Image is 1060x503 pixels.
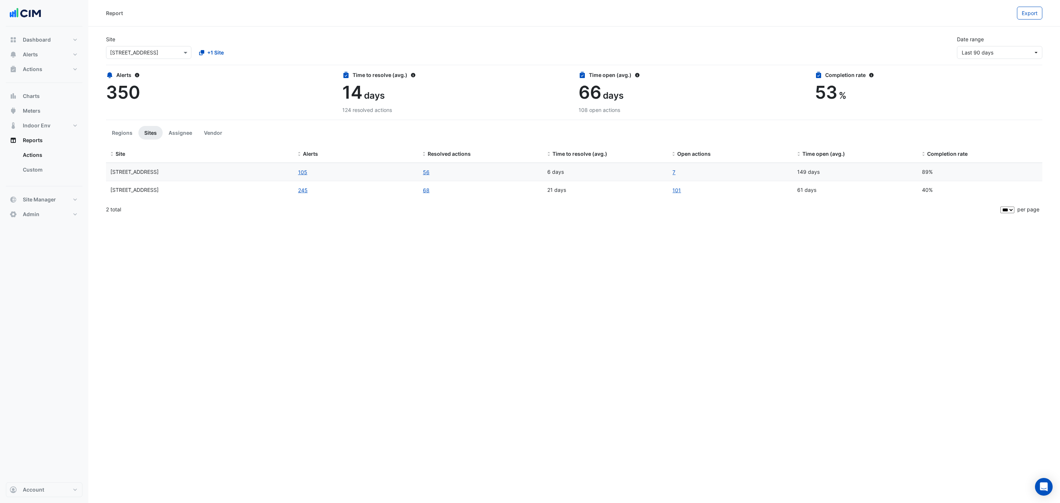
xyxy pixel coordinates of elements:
div: 6 days [547,168,663,176]
button: Account [6,482,82,497]
span: 14 [342,81,363,103]
span: Completion rate [927,151,968,157]
span: Alerts [23,51,38,58]
app-icon: Actions [10,66,17,73]
span: days [603,90,623,101]
a: 68 [423,186,430,194]
div: 124 resolved actions [342,106,570,114]
div: Time to resolve (avg.) [342,71,570,79]
span: 53 [815,81,837,103]
div: 108 open actions [579,106,806,114]
button: Reports [6,133,82,148]
div: 2 total [106,200,999,219]
a: 7 [672,168,676,176]
img: Company Logo [9,6,42,21]
app-icon: Charts [10,92,17,100]
button: Charts [6,89,82,103]
span: Charts [23,92,40,100]
button: Sites [138,126,163,140]
button: Alerts [6,47,82,62]
span: Meters [23,107,40,115]
span: Export [1022,10,1038,16]
div: 40% [922,186,1038,194]
span: +1 Site [207,49,224,56]
button: Vendor [198,126,228,140]
button: 105 [298,168,308,176]
button: 245 [298,186,308,194]
button: Last 90 days [957,46,1042,59]
app-icon: Alerts [10,51,17,58]
span: 06 Jun 25 - 04 Sep 25 [962,49,993,56]
a: 101 [672,186,681,194]
span: Alerts [303,151,318,157]
div: Time open (avg.) [579,71,806,79]
label: Date range [957,35,984,43]
app-icon: Reports [10,137,17,144]
span: 130 Lonsdale Street [110,187,159,193]
button: Export [1017,7,1042,20]
a: 56 [423,168,430,176]
div: Reports [6,148,82,180]
span: Open actions [677,151,711,157]
span: 66 [579,81,601,103]
div: 21 days [547,186,663,194]
div: 61 days [797,186,913,194]
button: Meters [6,103,82,118]
span: Site [116,151,125,157]
button: Regions [106,126,138,140]
label: Site [106,35,115,43]
button: Actions [6,62,82,77]
div: Open Intercom Messenger [1035,478,1053,496]
button: +1 Site [194,46,229,59]
span: % [839,90,847,101]
a: Actions [17,148,82,162]
span: Time open (avg.) [802,151,845,157]
span: Time to resolve (avg.) [552,151,607,157]
span: Account [23,486,44,493]
span: Reports [23,137,43,144]
span: per page [1017,206,1039,212]
div: Completion (%) = Resolved Actions / (Resolved Actions + Open Actions) [922,150,1038,158]
div: Alerts [106,71,333,79]
span: days [364,90,385,101]
button: Indoor Env [6,118,82,133]
button: Assignee [163,126,198,140]
button: Site Manager [6,192,82,207]
app-icon: Admin [10,211,17,218]
app-icon: Meters [10,107,17,115]
div: Completion rate [815,71,1042,79]
div: 149 days [797,168,913,176]
a: Custom [17,162,82,177]
span: Resolved actions [428,151,471,157]
app-icon: Dashboard [10,36,17,43]
span: 350 [106,81,140,103]
span: 150 Lonsdale Street [110,169,159,175]
span: Admin [23,211,39,218]
button: Admin [6,207,82,222]
app-icon: Indoor Env [10,122,17,129]
span: Indoor Env [23,122,50,129]
button: Dashboard [6,32,82,47]
div: Report [106,9,123,17]
span: Dashboard [23,36,51,43]
app-icon: Site Manager [10,196,17,203]
div: 89% [922,168,1038,176]
span: Actions [23,66,42,73]
span: Site Manager [23,196,56,203]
